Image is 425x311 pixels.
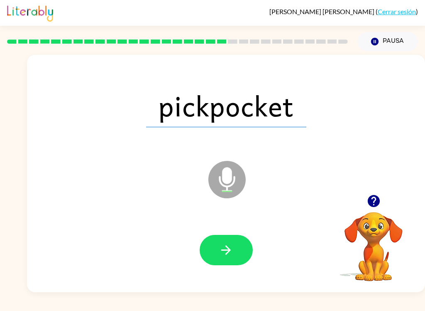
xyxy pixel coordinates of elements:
[378,7,416,15] a: Cerrar sesión
[269,7,418,15] div: ( )
[146,84,306,127] span: pickpocket
[7,3,53,22] img: Literably
[358,32,418,51] button: Pausa
[269,7,376,15] span: [PERSON_NAME] [PERSON_NAME]
[332,199,415,282] video: Tu navegador debe admitir la reproducción de archivos .mp4 para usar Literably. Intenta usar otro...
